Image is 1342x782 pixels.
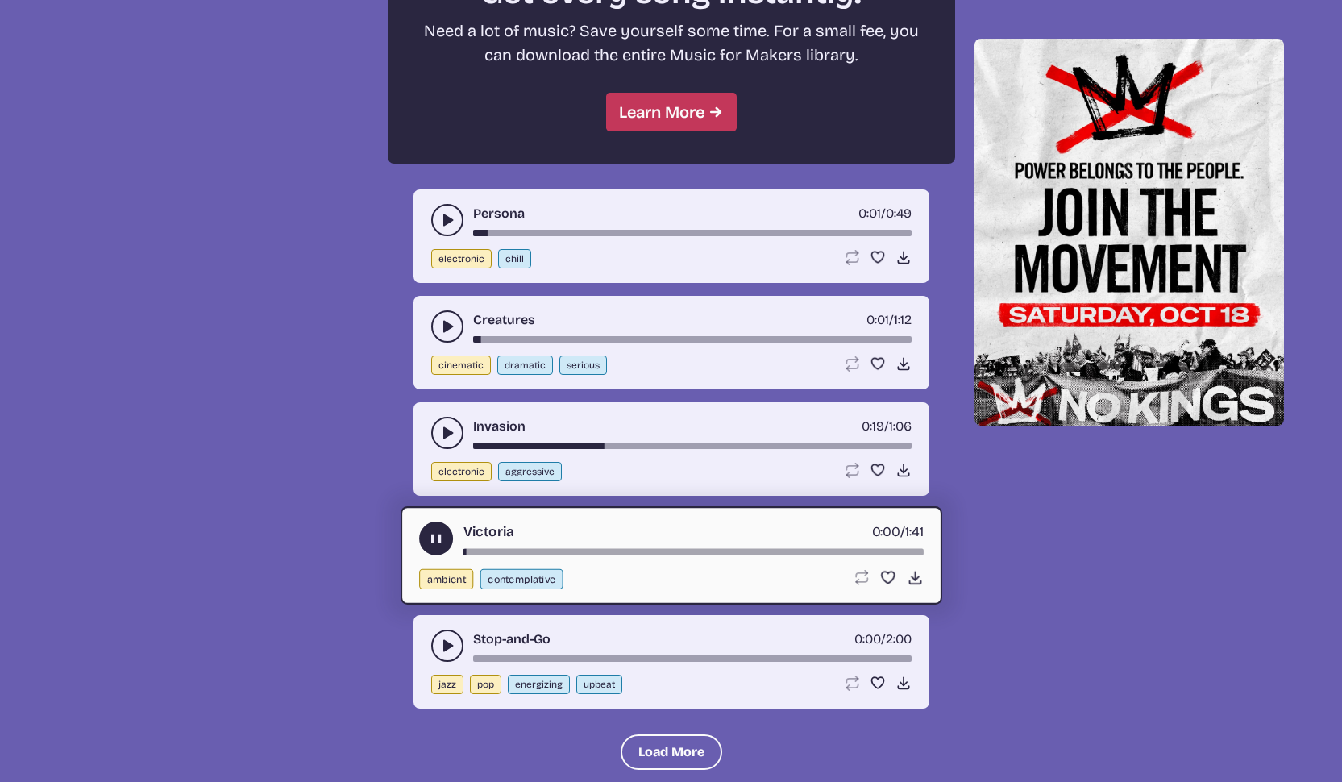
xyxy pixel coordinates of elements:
button: Favorite [870,249,886,265]
span: 1:06 [889,418,912,434]
div: / [858,204,912,223]
a: Creatures [473,310,535,330]
div: / [854,630,912,649]
button: cinematic [431,356,491,375]
button: electronic [431,462,492,481]
div: / [862,417,912,436]
span: timer [871,523,900,539]
a: Invasion [473,417,526,436]
button: play-pause toggle [431,310,463,343]
a: Stop-and-Go [473,630,551,649]
button: jazz [431,675,463,694]
button: Favorite [870,675,886,691]
button: Favorite [870,462,886,478]
img: Help save our democracy! [974,39,1284,426]
button: energizing [508,675,570,694]
button: Loop [844,462,860,478]
span: 1:12 [894,312,912,327]
a: Victoria [463,522,513,542]
button: serious [559,356,607,375]
div: song-time-bar [473,336,912,343]
div: song-time-bar [473,230,912,236]
button: play-pause toggle [431,630,463,662]
button: Load More [621,734,722,770]
button: Loop [844,356,860,372]
div: song-time-bar [473,655,912,662]
span: 2:00 [886,631,912,647]
button: contemplative [480,569,563,589]
span: timer [854,631,881,647]
button: dramatic [497,356,553,375]
span: timer [866,312,889,327]
a: Persona [473,204,525,223]
span: 1:41 [904,523,923,539]
p: Need a lot of music? Save yourself some time. For a small fee, you can download the entire Music ... [417,19,926,67]
div: / [866,310,912,330]
span: timer [858,206,881,221]
div: / [871,522,923,542]
div: song-time-bar [463,549,923,555]
button: play-pause toggle [431,417,463,449]
span: 0:49 [886,206,912,221]
span: timer [862,418,884,434]
button: aggressive [498,462,562,481]
div: song-time-bar [473,443,912,449]
button: ambient [419,569,473,589]
button: electronic [431,249,492,268]
button: pop [470,675,501,694]
button: Loop [844,675,860,691]
button: chill [498,249,531,268]
button: Favorite [879,569,896,586]
button: play-pause toggle [431,204,463,236]
a: Learn More [606,93,737,131]
button: upbeat [576,675,622,694]
button: Loop [852,569,869,586]
button: Favorite [870,356,886,372]
button: Loop [844,249,860,265]
button: play-pause toggle [419,522,453,555]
